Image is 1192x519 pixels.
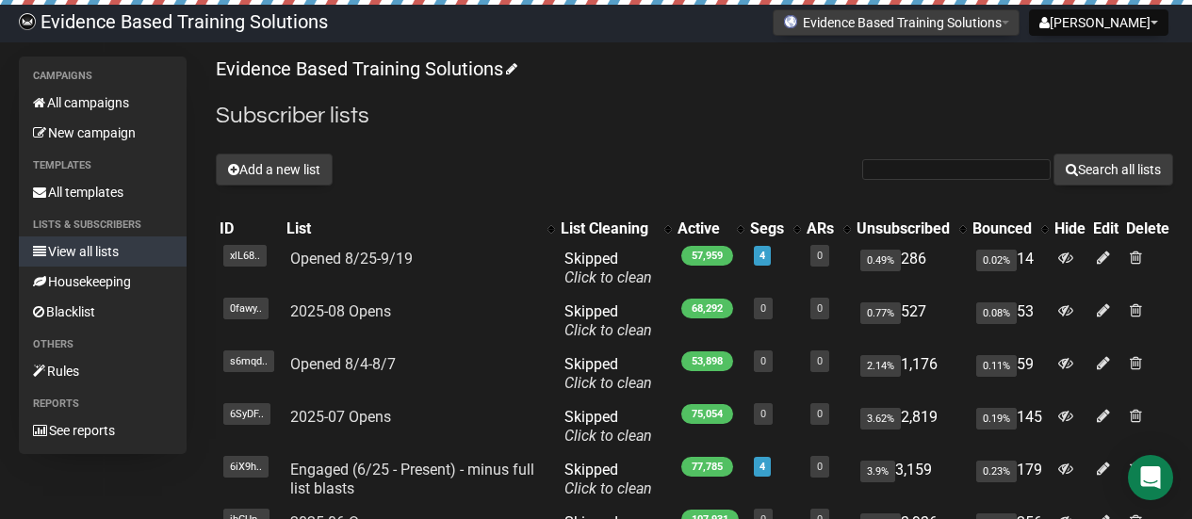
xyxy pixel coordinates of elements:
a: Click to clean [564,268,652,286]
td: 59 [969,348,1051,400]
span: Skipped [564,250,652,286]
span: 0.23% [976,461,1017,482]
th: Unsubscribed: No sort applied, activate to apply an ascending sort [853,216,969,242]
a: 0 [817,461,823,473]
li: Reports [19,393,187,415]
div: Segs [750,219,784,238]
a: 0 [817,302,823,315]
a: 0 [817,250,823,262]
a: 0 [817,355,823,367]
img: 6a635aadd5b086599a41eda90e0773ac [19,13,36,30]
div: ID [220,219,279,238]
td: 527 [853,295,969,348]
a: 4 [759,250,765,262]
a: Evidence Based Training Solutions [216,57,514,80]
a: View all lists [19,236,187,267]
div: List [286,219,538,238]
a: Rules [19,356,187,386]
span: Skipped [564,408,652,445]
span: 57,959 [681,246,733,266]
a: Click to clean [564,427,652,445]
a: Click to clean [564,321,652,339]
a: Blacklist [19,297,187,327]
li: Campaigns [19,65,187,88]
a: Click to clean [564,479,652,497]
td: 14 [969,242,1051,295]
a: 0 [817,408,823,420]
td: 3,159 [853,453,969,506]
span: 2.14% [860,355,901,377]
th: ID: No sort applied, sorting is disabled [216,216,283,242]
button: Search all lists [1053,154,1173,186]
h2: Subscriber lists [216,99,1173,133]
button: Evidence Based Training Solutions [773,9,1020,36]
th: Delete: No sort applied, sorting is disabled [1122,216,1173,242]
div: List Cleaning [561,219,655,238]
a: Opened 8/25-9/19 [290,250,413,268]
th: Edit: No sort applied, sorting is disabled [1089,216,1122,242]
span: 0.08% [976,302,1017,324]
td: 286 [853,242,969,295]
span: 6SyDF.. [223,403,270,425]
span: 68,292 [681,299,733,318]
div: Edit [1093,219,1119,238]
span: 0fawy.. [223,298,269,319]
li: Templates [19,154,187,177]
span: 53,898 [681,351,733,371]
a: New campaign [19,118,187,148]
div: Bounced [972,219,1032,238]
a: 4 [759,461,765,473]
a: 2025-07 Opens [290,408,391,426]
th: List Cleaning: No sort applied, activate to apply an ascending sort [557,216,674,242]
img: favicons [783,14,798,29]
a: Engaged (6/25 - Present) - minus full list blasts [290,461,534,497]
div: ARs [807,219,834,238]
span: 77,785 [681,457,733,477]
a: 2025-08 Opens [290,302,391,320]
a: 0 [760,302,766,315]
span: 0.49% [860,250,901,271]
a: 0 [760,408,766,420]
th: Active: No sort applied, activate to apply an ascending sort [674,216,746,242]
a: Click to clean [564,374,652,392]
th: Segs: No sort applied, activate to apply an ascending sort [746,216,803,242]
td: 2,819 [853,400,969,453]
a: See reports [19,415,187,446]
span: 0.77% [860,302,901,324]
span: 3.62% [860,408,901,430]
span: 3.9% [860,461,895,482]
span: 0.11% [976,355,1017,377]
span: Skipped [564,302,652,339]
span: s6mqd.. [223,350,274,372]
span: 0.02% [976,250,1017,271]
span: 75,054 [681,404,733,424]
div: Open Intercom Messenger [1128,455,1173,500]
div: Unsubscribed [857,219,950,238]
td: 179 [969,453,1051,506]
div: Delete [1126,219,1169,238]
td: 145 [969,400,1051,453]
a: All campaigns [19,88,187,118]
li: Others [19,333,187,356]
td: 1,176 [853,348,969,400]
div: Hide [1054,219,1086,238]
th: Bounced: No sort applied, activate to apply an ascending sort [969,216,1051,242]
span: Skipped [564,461,652,497]
button: [PERSON_NAME] [1029,9,1168,36]
li: Lists & subscribers [19,214,187,236]
span: Skipped [564,355,652,392]
td: 53 [969,295,1051,348]
th: ARs: No sort applied, activate to apply an ascending sort [803,216,853,242]
div: Active [678,219,727,238]
span: 0.19% [976,408,1017,430]
span: xlL68.. [223,245,267,267]
a: Opened 8/4-8/7 [290,355,396,373]
a: 0 [760,355,766,367]
a: Housekeeping [19,267,187,297]
button: Add a new list [216,154,333,186]
span: 6iX9h.. [223,456,269,478]
a: All templates [19,177,187,207]
th: Hide: No sort applied, sorting is disabled [1051,216,1089,242]
th: List: No sort applied, activate to apply an ascending sort [283,216,557,242]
